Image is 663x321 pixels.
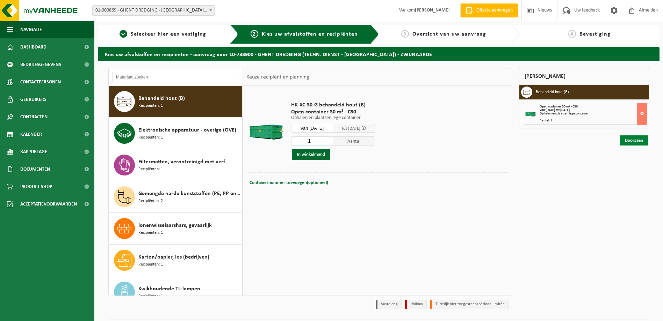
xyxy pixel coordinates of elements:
div: [PERSON_NAME] [519,68,649,85]
div: Ophalen en plaatsen lege container [540,112,647,115]
span: Open container 30 m³ - C30 [540,105,578,109]
div: Aantal: 1 [540,119,647,122]
span: Recipiënten: 1 [138,230,163,236]
span: Gemengde harde kunststoffen (PE, PP en PVC), recycleerbaar (industrieel) [138,189,240,198]
span: HK-XC-30-G behandeld hout (B) [291,102,375,109]
li: Tijdelijk niet toegestaan/période limitée [430,300,509,309]
button: Karton/papier, los (bedrijven) Recipiënten: 1 [109,245,243,276]
h3: Behandeld hout (B) [536,87,569,98]
button: Containernummer toevoegen(optioneel) [249,178,329,188]
span: 3 [401,30,409,38]
span: Contracten [20,108,48,126]
li: Vaste dag [376,300,402,309]
span: 01-000869 - GHENT DREDGING - SINT-DENIJS-WESTREM [92,5,215,16]
span: Recipiënten: 2 [138,198,163,204]
span: Containernummer toevoegen(optioneel) [250,180,328,185]
input: Materiaal zoeken [112,72,239,82]
input: Selecteer datum [291,124,333,133]
span: Bevestiging [579,31,611,37]
span: Ionenwisselaarshars, gevaarlijk [138,221,212,230]
span: 1 [120,30,127,38]
span: Navigatie [20,21,42,38]
strong: Van [DATE] tot [DATE] [540,108,570,112]
span: Offerte aanvragen [475,7,514,14]
div: Keuze recipiënt en planning [243,68,313,86]
span: Recipiënten: 1 [138,166,163,173]
a: Doorgaan [620,135,648,145]
span: Behandeld hout (B) [138,94,185,103]
span: Rapportage [20,143,47,160]
span: Recipiënten: 1 [138,134,163,141]
span: Documenten [20,160,50,178]
span: Kwikhoudende TL-lampen [138,285,200,293]
span: Recipiënten: 1 [138,261,163,268]
span: Dashboard [20,38,46,56]
button: Gemengde harde kunststoffen (PE, PP en PVC), recycleerbaar (industrieel) Recipiënten: 2 [109,181,243,213]
span: Acceptatievoorwaarden [20,195,77,213]
span: Kies uw afvalstoffen en recipiënten [262,31,358,37]
button: Elektronische apparatuur - overige (OVE) Recipiënten: 1 [109,118,243,149]
span: tot [DATE] [342,126,360,131]
li: Holiday [405,300,427,309]
button: Kwikhoudende TL-lampen Recipiënten: 1 [109,276,243,308]
span: Recipiënten: 1 [138,293,163,300]
a: Offerte aanvragen [460,3,518,17]
button: Filtermatten, verontreinigd met verf Recipiënten: 1 [109,149,243,181]
p: Ophalen en plaatsen lege container [291,115,375,120]
span: Product Shop [20,178,52,195]
span: 01-000869 - GHENT DREDGING - SINT-DENIJS-WESTREM [93,6,214,15]
a: 1Selecteer hier een vestiging [101,30,224,38]
span: Aantal [333,136,375,145]
span: Selecteer hier een vestiging [131,31,206,37]
span: Karton/papier, los (bedrijven) [138,253,209,261]
span: Kalender [20,126,42,143]
strong: [PERSON_NAME] [415,8,450,13]
span: 4 [568,30,576,38]
button: Ionenwisselaarshars, gevaarlijk Recipiënten: 1 [109,213,243,245]
span: Recipiënten: 1 [138,103,163,109]
button: Behandeld hout (B) Recipiënten: 1 [109,86,243,118]
span: 2 [251,30,258,38]
button: In winkelmand [292,149,330,160]
span: Filtermatten, verontreinigd met verf [138,158,225,166]
span: Bedrijfsgegevens [20,56,61,73]
h2: Kies uw afvalstoffen en recipiënten - aanvraag voor 10-733900 - GHENT DREDGING (TECHN. DIENST - [... [98,47,660,61]
span: Gebruikers [20,91,46,108]
span: Overzicht van uw aanvraag [412,31,486,37]
span: Open container 30 m³ - C30 [291,109,375,115]
span: Contactpersonen [20,73,61,91]
span: Elektronische apparatuur - overige (OVE) [138,126,236,134]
